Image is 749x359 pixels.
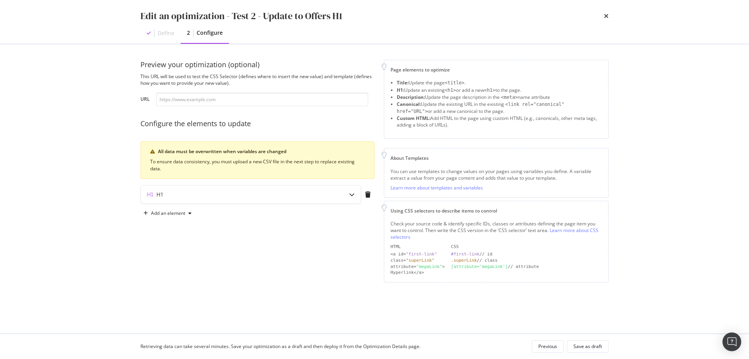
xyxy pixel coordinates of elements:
li: Update the page . [397,79,602,86]
div: "megaLink" [416,264,442,269]
input: https://www.example.com [156,93,368,106]
div: class= [390,257,445,264]
strong: Title: [397,79,408,86]
div: attribute= > [390,264,445,270]
div: // attribute [451,264,602,270]
div: Configure [197,29,223,37]
div: CSS [451,244,602,250]
div: <a id= [390,251,445,257]
div: Hyperlink</a> [390,270,445,276]
div: Page elements to optimize [390,66,602,73]
a: Learn more about CSS selectors [390,227,598,240]
a: Learn more about templates and variables [390,184,483,191]
span: <title> [445,80,465,86]
button: Add an element [140,207,195,220]
div: You can use templates to change values on your pages using variables you define. A variable extra... [390,168,602,181]
div: #first-link [451,252,479,257]
div: Preview your optimization (optional) [140,60,374,70]
div: .superLink [451,258,477,263]
div: To ensure data consistency, you must upload a new CSV file in the next step to replace existing d... [150,158,365,172]
strong: Canonical: [397,101,421,107]
div: Open Intercom Messenger [722,332,741,351]
li: Add HTML to the page using custom HTML (e.g., canonicals, other meta tags, adding a block of URLs). [397,115,602,128]
div: // id [451,251,602,257]
div: Previous [538,343,557,350]
span: <link rel="canonical" href="URL"> [397,102,564,114]
strong: Description: [397,94,425,100]
div: // class [451,257,602,264]
strong: Custom HTML: [397,115,430,121]
button: Previous [532,340,564,353]
li: Update the existing URL in the existing or add a new canonical to the page. [397,101,602,115]
label: URL [140,96,150,104]
div: Define [158,29,174,37]
div: All data must be overwritten when variables are changed [158,148,365,155]
div: Save as draft [573,343,602,350]
div: warning banner [140,141,374,179]
div: "superLink" [406,258,435,263]
div: Retrieving data can take several minutes. Save your optimization as a draft and then deploy it fr... [140,343,421,350]
strong: H1: [397,87,404,93]
span: <h1> [445,88,456,93]
div: About Templates [390,155,602,161]
span: <meta> [501,95,518,100]
div: Configure the elements to update [140,119,374,129]
div: Add an element [151,211,185,216]
div: Check your source code & identify specific IDs, classes or attributes defining the page item you ... [390,220,602,240]
div: Using CSS selectors to describe items to control [390,207,602,214]
div: 2 [187,29,190,37]
li: Update the page description in the name attribute [397,94,602,101]
span: <h1> [484,88,495,93]
div: [attribute='megaLink'] [451,264,508,269]
div: HTML [390,244,445,250]
div: times [604,9,609,23]
button: Save as draft [567,340,609,353]
div: Edit an optimization - Test 2 - Update to Offers H1 [140,9,342,23]
li: Update an existing or add a new to the page. [397,87,602,94]
div: H1 [156,191,163,198]
div: "first-link" [406,252,437,257]
div: This URL will be used to test the CSS Selector (defines where to insert the new value) and templa... [140,73,374,86]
